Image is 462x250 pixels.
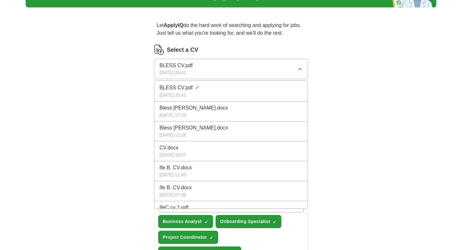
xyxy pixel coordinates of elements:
[159,152,303,158] div: [DATE] 18:57
[159,62,193,69] span: BLESS CV.pdf
[159,184,192,192] span: Ife B. CV.docx
[159,132,303,138] div: [DATE] 12:26
[204,219,208,225] span: ✓
[159,124,228,132] span: Bless [PERSON_NAME].docx
[159,164,192,172] span: Ife B. CV.docx
[158,215,213,228] button: Business Analyst✓
[163,234,207,241] span: Project Coordinator
[154,45,164,55] img: CV Icon
[159,144,178,152] span: CV.docx
[159,92,303,99] div: [DATE] 20:41
[163,218,202,225] span: Business Analyst
[159,69,186,76] span: [DATE] 20:41
[167,46,198,54] label: Select a CV
[164,22,183,28] strong: ApplyIQ
[210,235,213,240] span: ✓
[159,112,303,119] div: [DATE] 17:25
[195,83,200,92] span: ✓
[159,192,303,198] div: [DATE] 07:38
[159,84,193,92] span: BLESS CV.pdf
[154,19,308,40] p: Let do the hard work of searching and applying for jobs. Just tell us what you're looking for, an...
[158,231,218,244] button: Project Coordinator✓
[216,215,281,228] button: Onboarding Specialist✓
[220,218,270,225] span: Onboarding Specialist
[273,219,277,225] span: ✓
[159,104,228,112] span: Bless [PERSON_NAME].docx
[154,59,308,79] button: BLESS CV.pdf[DATE] 20:41
[159,172,303,178] div: [DATE] 12:45
[159,204,188,211] span: IfeC cv 2.pdf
